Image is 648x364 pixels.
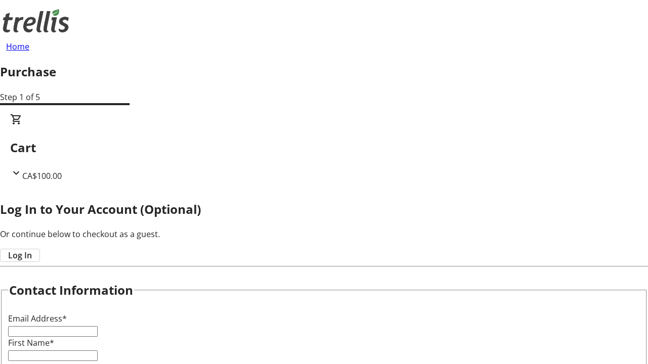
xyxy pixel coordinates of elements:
[10,113,638,182] div: CartCA$100.00
[22,170,62,181] span: CA$100.00
[8,337,54,348] label: First Name*
[9,281,133,299] h2: Contact Information
[10,139,638,157] h2: Cart
[8,313,67,324] label: Email Address*
[8,249,32,261] span: Log In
